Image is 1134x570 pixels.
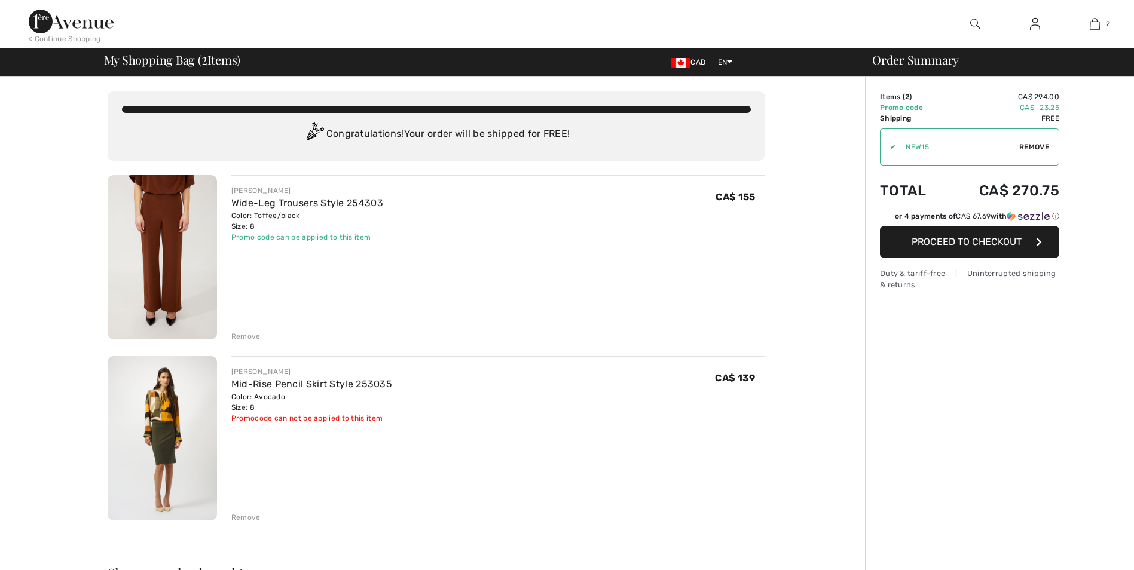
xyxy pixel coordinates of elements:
span: 2 [201,51,207,66]
img: Sezzle [1007,211,1050,222]
a: 2 [1065,17,1124,31]
a: Mid-Rise Pencil Skirt Style 253035 [231,378,392,390]
div: [PERSON_NAME] [231,366,392,377]
td: Shipping [880,113,946,124]
div: Order Summary [858,54,1127,66]
img: 1ère Avenue [29,10,114,33]
div: or 4 payments ofCA$ 67.69withSezzle Click to learn more about Sezzle [880,211,1059,226]
span: CAD [671,58,710,66]
img: search the website [970,17,980,31]
div: [PERSON_NAME] [231,185,383,196]
span: CA$ 155 [716,191,755,203]
div: or 4 payments of with [895,211,1059,222]
td: CA$ 294.00 [946,91,1059,102]
span: Proceed to Checkout [912,236,1022,247]
div: Color: Avocado Size: 8 [231,391,392,413]
span: 2 [905,93,909,101]
td: CA$ -23.25 [946,102,1059,113]
span: EN [718,58,733,66]
img: Wide-Leg Trousers Style 254303 [108,175,217,339]
span: Remove [1019,142,1049,152]
img: My Bag [1090,17,1100,31]
a: Wide-Leg Trousers Style 254303 [231,197,383,209]
div: Promo code can be applied to this item [231,232,383,243]
div: Color: Toffee/black Size: 8 [231,210,383,232]
input: Promo code [896,129,1019,165]
td: CA$ 270.75 [946,170,1059,211]
span: CA$ 67.69 [956,212,991,220]
td: Free [946,113,1059,124]
a: Sign In [1020,17,1050,32]
div: < Continue Shopping [29,33,101,44]
div: Promocode can not be applied to this item [231,413,392,424]
span: CA$ 139 [715,372,755,384]
div: Congratulations! Your order will be shipped for FREE! [122,122,751,146]
div: Duty & tariff-free | Uninterrupted shipping & returns [880,268,1059,290]
button: Proceed to Checkout [880,226,1059,258]
span: My Shopping Bag ( Items) [104,54,241,66]
img: My Info [1030,17,1040,31]
td: Total [880,170,946,211]
img: Mid-Rise Pencil Skirt Style 253035 [108,356,217,520]
div: ✔ [881,142,896,152]
div: Remove [231,512,261,523]
div: Remove [231,331,261,342]
iframe: Opens a widget where you can find more information [1057,534,1122,564]
img: Canadian Dollar [671,58,690,68]
td: Items ( ) [880,91,946,102]
img: Congratulation2.svg [302,122,326,146]
span: 2 [1106,19,1110,29]
td: Promo code [880,102,946,113]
